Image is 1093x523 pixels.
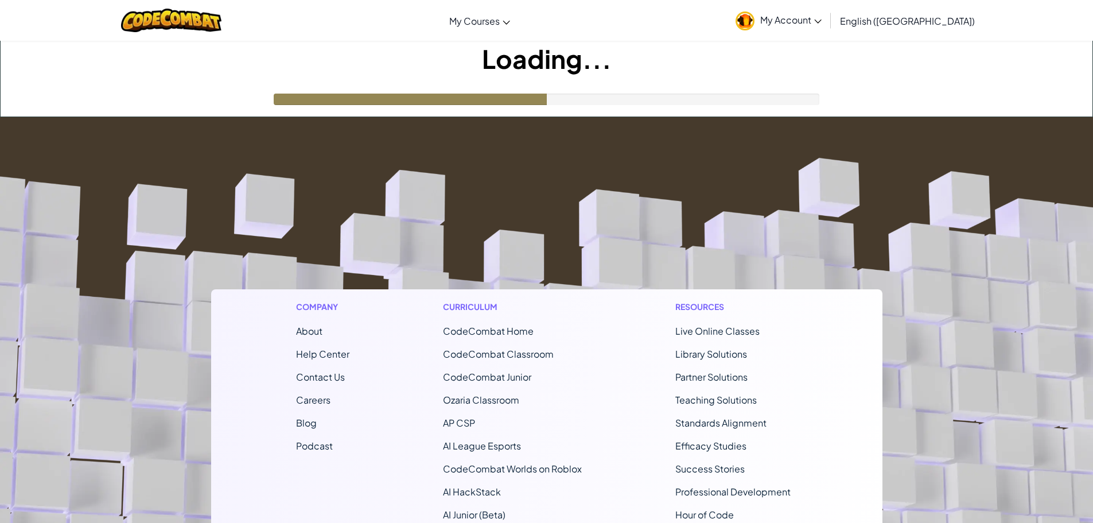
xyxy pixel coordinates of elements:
[675,325,760,337] a: Live Online Classes
[443,463,582,475] a: CodeCombat Worlds on Roblox
[443,394,519,406] a: Ozaria Classroom
[296,348,349,360] a: Help Center
[296,371,345,383] span: Contact Us
[443,301,582,313] h1: Curriculum
[443,417,475,429] a: AP CSP
[1,41,1092,76] h1: Loading...
[443,486,501,498] a: AI HackStack
[296,301,349,313] h1: Company
[675,371,748,383] a: Partner Solutions
[449,15,500,27] span: My Courses
[760,14,822,26] span: My Account
[675,463,745,475] a: Success Stories
[675,394,757,406] a: Teaching Solutions
[675,417,767,429] a: Standards Alignment
[443,371,531,383] a: CodeCombat Junior
[675,440,746,452] a: Efficacy Studies
[296,440,333,452] a: Podcast
[730,2,827,38] a: My Account
[444,5,516,36] a: My Courses
[834,5,981,36] a: English ([GEOGRAPHIC_DATA])
[443,348,554,360] a: CodeCombat Classroom
[675,348,747,360] a: Library Solutions
[443,325,534,337] span: CodeCombat Home
[675,486,791,498] a: Professional Development
[296,394,330,406] a: Careers
[840,15,975,27] span: English ([GEOGRAPHIC_DATA])
[443,509,505,521] a: AI Junior (Beta)
[675,301,798,313] h1: Resources
[736,11,754,30] img: avatar
[296,417,317,429] a: Blog
[296,325,322,337] a: About
[121,9,221,32] img: CodeCombat logo
[675,509,734,521] a: Hour of Code
[443,440,521,452] a: AI League Esports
